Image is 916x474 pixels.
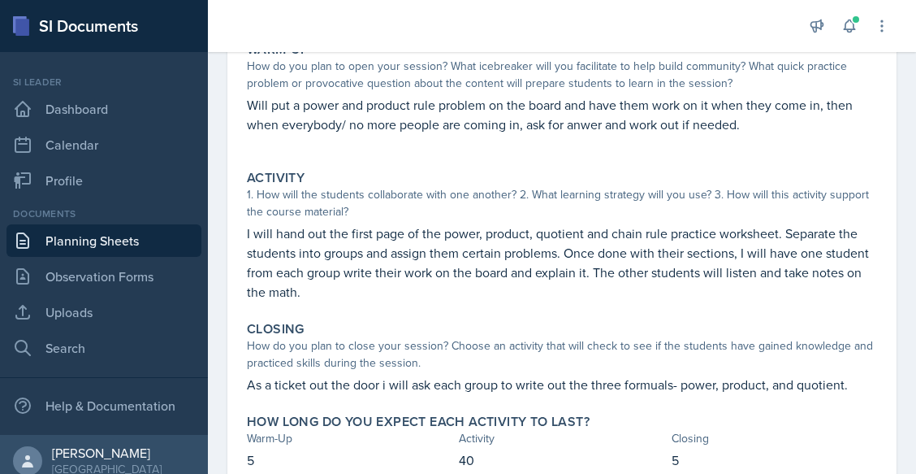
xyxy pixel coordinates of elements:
a: Profile [6,164,201,197]
div: Closing [672,430,877,447]
label: Activity [247,170,305,186]
div: How do you plan to close your session? Choose an activity that will check to see if the students ... [247,337,877,372]
p: Will put a power and product rule problem on the board and have them work on it when they come in... [247,95,877,134]
div: 1. How will the students collaborate with one another? 2. What learning strategy will you use? 3.... [247,186,877,220]
p: 40 [459,450,664,470]
a: Observation Forms [6,260,201,293]
div: Si leader [6,75,201,89]
p: As a ticket out the door i will ask each group to write out the three formuals- power, product, a... [247,375,877,394]
div: Activity [459,430,664,447]
a: Calendar [6,128,201,161]
a: Search [6,332,201,364]
div: [PERSON_NAME] [52,445,162,461]
div: Documents [6,207,201,221]
p: 5 [672,450,877,470]
p: 5 [247,450,452,470]
div: Warm-Up [247,430,452,447]
label: How long do you expect each activity to last? [247,414,590,430]
div: How do you plan to open your session? What icebreaker will you facilitate to help build community... [247,58,877,92]
div: Help & Documentation [6,389,201,422]
p: I will hand out the first page of the power, product, quotient and chain rule practice worksheet.... [247,224,877,302]
a: Uploads [6,296,201,328]
a: Dashboard [6,93,201,125]
label: Closing [247,321,305,337]
a: Planning Sheets [6,224,201,257]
